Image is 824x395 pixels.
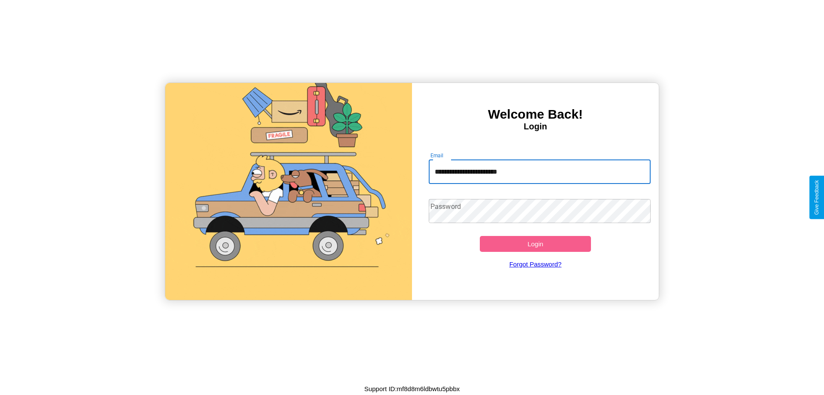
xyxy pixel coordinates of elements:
[165,83,412,300] img: gif
[480,236,591,252] button: Login
[412,122,659,132] h4: Login
[364,383,460,395] p: Support ID: mf8d8m6ldbwtu5pbbx
[814,180,820,215] div: Give Feedback
[430,152,444,159] label: Email
[412,107,659,122] h3: Welcome Back!
[424,252,647,276] a: Forgot Password?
